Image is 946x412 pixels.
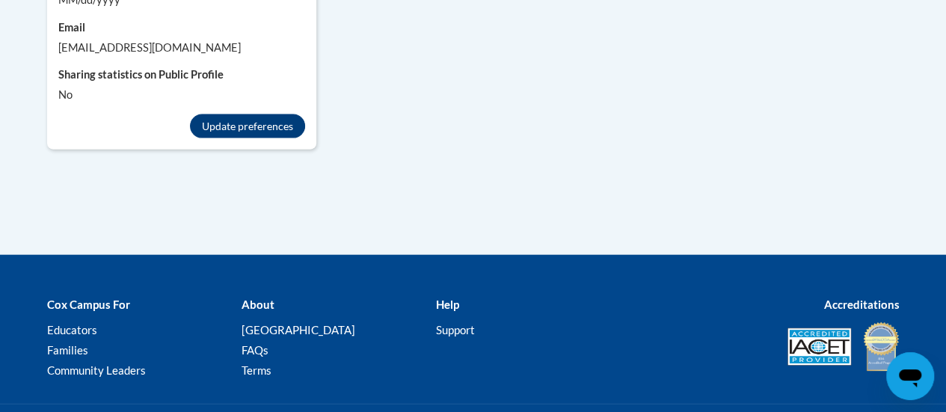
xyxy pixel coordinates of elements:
[58,87,305,103] div: No
[47,298,130,311] b: Cox Campus For
[58,40,305,56] div: [EMAIL_ADDRESS][DOMAIN_NAME]
[824,298,900,311] b: Accreditations
[886,352,934,400] iframe: Button to launch messaging window
[190,114,305,138] button: Update preferences
[58,19,305,36] label: Email
[862,321,900,373] img: IDA® Accredited
[435,298,458,311] b: Help
[58,67,305,83] label: Sharing statistics on Public Profile
[241,343,268,357] a: FAQs
[47,363,146,377] a: Community Leaders
[241,323,354,336] a: [GEOGRAPHIC_DATA]
[241,363,271,377] a: Terms
[787,328,851,366] img: Accredited IACET® Provider
[47,323,97,336] a: Educators
[241,298,274,311] b: About
[435,323,474,336] a: Support
[47,343,88,357] a: Families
